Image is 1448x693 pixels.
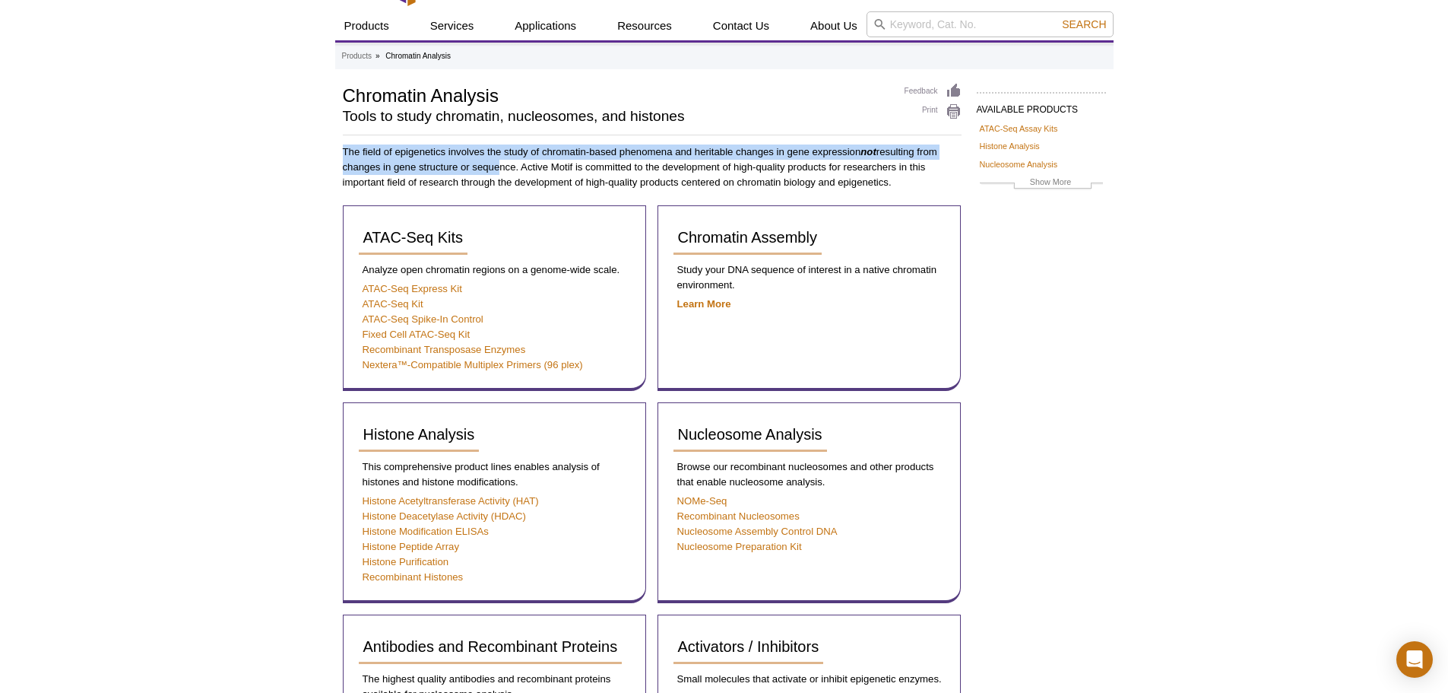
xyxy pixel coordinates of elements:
[1062,18,1106,30] span: Search
[1396,641,1433,678] div: Open Intercom Messenger
[980,139,1040,153] a: Histone Analysis
[801,11,867,40] a: About Us
[905,103,962,120] a: Print
[359,221,468,255] a: ATAC-Seq Kits
[363,526,489,537] a: Histone Modification ELISAs
[608,11,681,40] a: Resources
[980,157,1058,171] a: Nucleosome Analysis
[505,11,585,40] a: Applications
[363,638,618,655] span: Antibodies and Recombinant Proteins
[343,83,889,106] h1: Chromatin Analysis
[905,83,962,100] a: Feedback
[673,221,822,255] a: Chromatin Assembly
[678,638,819,655] span: Activators / Inhibitors
[359,459,630,490] p: This comprehensive product lines enables analysis of histones and histone modifications.
[673,672,945,687] p: Small molecules that activate or inhibit epigenetic enzymes.
[363,571,464,583] a: Recombinant Histones
[359,418,480,452] a: Histone Analysis
[980,122,1058,135] a: ATAC-Seq Assay Kits
[678,229,817,246] span: Chromatin Assembly
[677,526,838,537] a: Nucleosome Assembly Control DNA
[363,329,471,340] a: Fixed Cell ATAC-Seq Kit
[363,359,583,370] a: Nextera™-Compatible Multiplex Primers (96 plex)
[385,52,451,60] li: Chromatin Analysis
[678,426,822,443] span: Nucleosome Analysis
[375,52,380,60] li: »
[363,283,462,294] a: ATAC-Seq Express Kit
[867,11,1114,37] input: Keyword, Cat. No.
[421,11,483,40] a: Services
[363,556,449,567] a: Histone Purification
[677,495,727,507] a: NOMe-Seq
[677,510,800,522] a: Recombinant Nucleosomes
[673,262,945,293] p: Study your DNA sequence of interest in a native chromatin environment.
[977,92,1106,119] h2: AVAILABLE PRODUCTS
[363,298,423,310] a: ATAC-Seq Kit
[363,426,475,443] span: Histone Analysis
[980,175,1103,192] a: Show More
[343,110,889,123] h2: Tools to study chromatin, nucleosomes, and histones
[673,631,824,664] a: Activators / Inhibitors
[677,298,731,310] a: Learn More
[359,262,630,278] p: Analyze open chromatin regions on a genome-wide scale.
[673,459,945,490] p: Browse our recombinant nucleosomes and other products that enable nucleosome analysis.
[363,541,460,552] a: Histone Peptide Array
[363,510,526,522] a: Histone Deacetylase Activity (HDAC)
[363,495,539,507] a: Histone Acetyltransferase Activity (HAT)
[363,229,464,246] span: ATAC-Seq Kits
[1057,17,1111,31] button: Search
[704,11,778,40] a: Contact Us
[343,145,962,190] p: The field of epigenetics involves the study of chromatin-based phenomena and heritable changes in...
[359,631,623,664] a: Antibodies and Recombinant Proteins
[342,49,372,63] a: Products
[363,344,526,355] a: Recombinant Transposase Enzymes
[363,313,483,325] a: ATAC-Seq Spike-In Control
[335,11,398,40] a: Products
[677,541,802,552] a: Nucleosome Preparation Kit
[673,418,827,452] a: Nucleosome Analysis
[860,146,876,157] i: not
